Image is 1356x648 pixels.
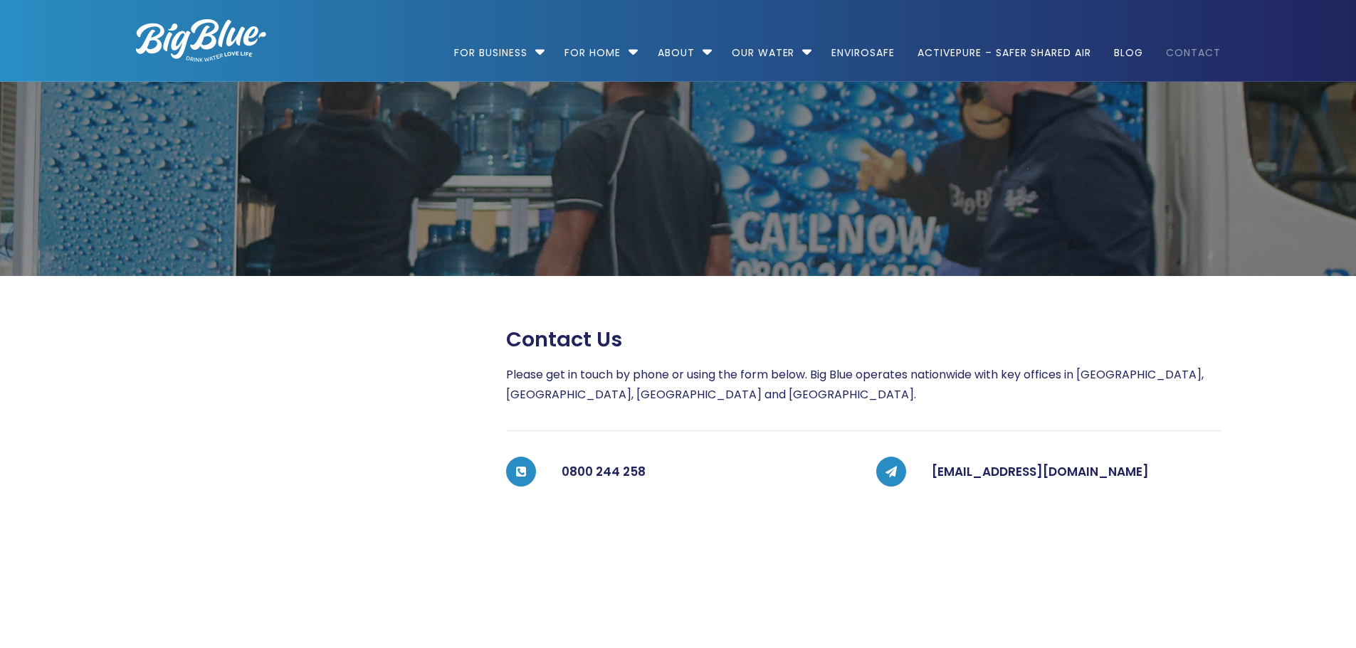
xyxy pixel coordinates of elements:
img: logo [136,19,266,62]
p: Please get in touch by phone or using the form below. Big Blue operates nationwide with key offic... [506,365,1221,405]
h5: 0800 244 258 [562,458,851,487]
a: [EMAIL_ADDRESS][DOMAIN_NAME] [932,463,1149,480]
span: Contact us [506,327,622,352]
